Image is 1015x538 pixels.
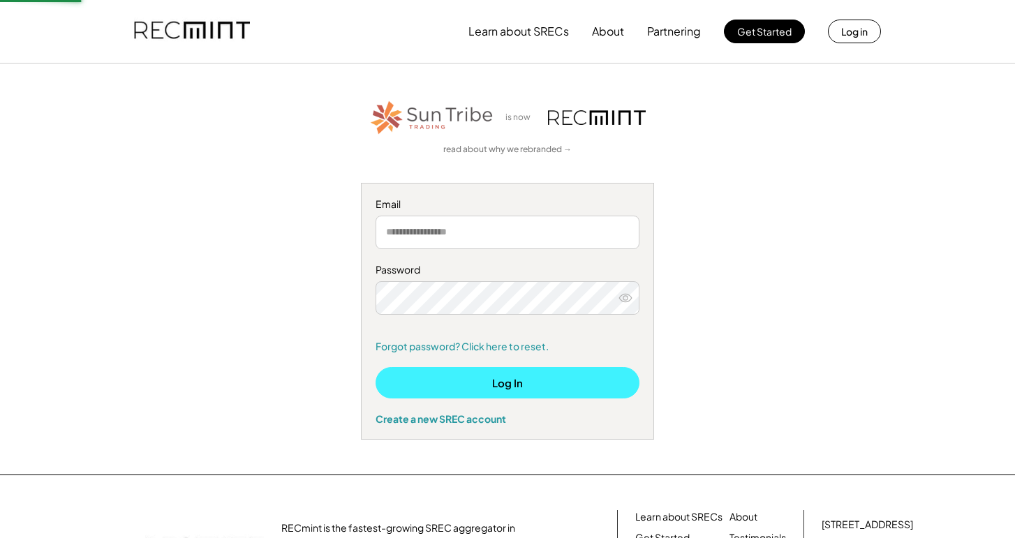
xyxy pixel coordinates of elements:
[376,340,639,354] a: Forgot password? Click here to reset.
[134,8,250,55] img: recmint-logotype%403x.png
[724,20,805,43] button: Get Started
[443,144,572,156] a: read about why we rebranded →
[828,20,881,43] button: Log in
[502,112,541,124] div: is now
[376,412,639,425] div: Create a new SREC account
[376,367,639,398] button: Log In
[592,17,624,45] button: About
[468,17,569,45] button: Learn about SRECs
[635,510,723,524] a: Learn about SRECs
[369,98,495,137] img: STT_Horizontal_Logo%2B-%2BColor.png
[376,263,639,277] div: Password
[822,518,913,532] div: [STREET_ADDRESS]
[548,110,646,125] img: recmint-logotype%403x.png
[647,17,701,45] button: Partnering
[729,510,757,524] a: About
[376,197,639,211] div: Email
